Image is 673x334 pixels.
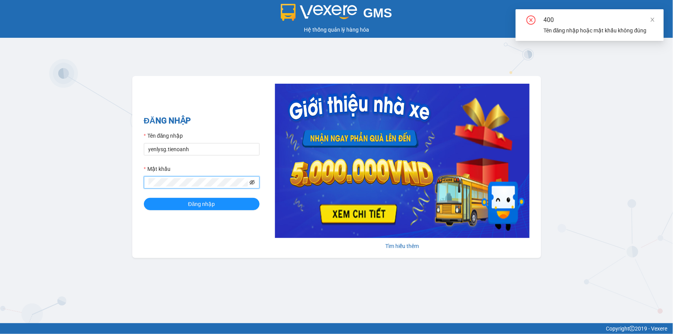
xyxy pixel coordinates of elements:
[2,25,671,34] div: Hệ thống quản lý hàng hóa
[363,6,392,20] span: GMS
[543,15,654,25] div: 400
[6,324,667,333] div: Copyright 2019 - Vexere
[650,17,655,22] span: close
[250,180,255,185] span: eye-invisible
[526,15,536,26] span: close-circle
[144,165,170,173] label: Mật khẩu
[144,115,260,127] h2: ĐĂNG NHẬP
[543,26,654,35] div: Tên đăng nhập hoặc mật khẩu không đúng
[275,242,530,250] div: Tìm hiểu thêm
[144,143,260,155] input: Tên đăng nhập
[275,84,530,238] img: banner-0
[629,326,635,331] span: copyright
[188,200,215,208] span: Đăng nhập
[281,4,357,21] img: logo 2
[281,12,392,18] a: GMS
[144,198,260,210] button: Đăng nhập
[144,132,183,140] label: Tên đăng nhập
[148,178,248,187] input: Mật khẩu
